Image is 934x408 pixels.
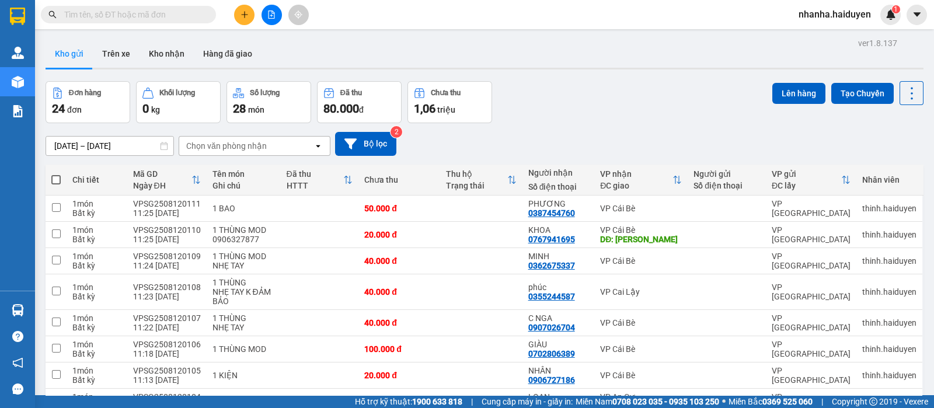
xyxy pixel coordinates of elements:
div: VPSG2508120107 [133,313,201,323]
div: 1 món [72,283,121,292]
img: logo-vxr [10,8,25,25]
div: Bất kỳ [72,261,121,270]
span: 1,06 [414,102,435,116]
div: NHÂN [528,366,589,375]
div: HTTT [287,181,344,190]
div: NHẸ TAY [212,323,275,332]
span: 80.000 [323,102,359,116]
span: nhanha.haiduyen [789,7,880,22]
div: VPSG2508120105 [133,366,201,375]
div: Đã thu [287,169,344,179]
div: thinh.haiduyen [862,256,916,266]
button: plus [234,5,255,25]
sup: 2 [391,126,402,138]
div: VPSG2508120111 [133,199,201,208]
button: Kho nhận [140,40,194,68]
div: VP Cái Bè [600,344,682,354]
div: Thu hộ [446,169,507,179]
span: | [821,395,823,408]
button: Tạo Chuyến [831,83,894,104]
img: warehouse-icon [12,76,24,88]
div: 1 món [72,366,121,375]
div: 0906727186 [528,375,575,385]
span: caret-down [912,9,922,20]
span: 28 [233,102,246,116]
div: VP [GEOGRAPHIC_DATA] [772,199,851,218]
span: | [471,395,473,408]
div: thinh.haiduyen [862,344,916,354]
div: 1 THÙNG MOD [212,252,275,261]
div: VP Cái Bè [600,225,682,235]
div: DĐ: QUÁN SHIN [600,235,682,244]
img: solution-icon [12,105,24,117]
strong: 1900 633 818 [412,397,462,406]
div: LOAN [528,392,589,402]
div: 20.000 đ [364,230,434,239]
div: GIÀU [528,340,589,349]
button: aim [288,5,309,25]
span: Hỗ trợ kỹ thuật: [355,395,462,408]
div: VP gửi [772,169,841,179]
div: 11:25 [DATE] [133,208,201,218]
div: 1 món [72,199,121,208]
div: thinh.haiduyen [862,204,916,213]
button: Kho gửi [46,40,93,68]
div: 11:25 [DATE] [133,235,201,244]
button: Trên xe [93,40,140,68]
div: 0767941695 [528,235,575,244]
div: C NGA [528,313,589,323]
div: 1 món [72,392,121,402]
div: Người nhận [528,168,589,177]
div: 50.000 đ [364,204,434,213]
img: warehouse-icon [12,47,24,59]
div: 0906327877 [212,235,275,244]
div: Ngày ĐH [133,181,191,190]
button: caret-down [907,5,927,25]
span: file-add [267,11,276,19]
strong: 0369 525 060 [762,397,813,406]
div: 1 món [72,313,121,323]
div: 40.000 đ [364,287,434,297]
div: 1 THÙNG MOD [212,225,275,235]
input: Tìm tên, số ĐT hoặc mã đơn [64,8,202,21]
div: 1 KIỆN [212,371,275,380]
span: món [248,105,264,114]
div: PHƯƠNG [528,199,589,208]
th: Toggle SortBy [281,165,359,196]
div: VP Cái Bè [600,204,682,213]
th: Toggle SortBy [766,165,856,196]
div: VP An Cư [600,392,682,402]
div: VP [GEOGRAPHIC_DATA] [772,225,851,244]
div: VPSG2508120106 [133,340,201,349]
span: triệu [437,105,455,114]
span: aim [294,11,302,19]
th: Toggle SortBy [127,165,207,196]
div: Bất kỳ [72,375,121,385]
div: 0362675337 [528,261,575,270]
div: thinh.haiduyen [862,371,916,380]
div: Nhân viên [862,175,916,184]
div: Đơn hàng [69,89,101,97]
div: VP [GEOGRAPHIC_DATA] [772,340,851,358]
div: VP [GEOGRAPHIC_DATA] [772,313,851,332]
sup: 1 [892,5,900,13]
div: 1 món [72,252,121,261]
div: VPSG2508120104 [133,392,201,402]
span: Miền Nam [576,395,719,408]
div: 1 món [72,340,121,349]
div: 1 THÙNG MOD [212,344,275,354]
button: Hàng đã giao [194,40,262,68]
span: search [48,11,57,19]
div: 0355244587 [528,292,575,301]
svg: open [313,141,323,151]
div: ĐC giao [600,181,672,190]
div: Số điện thoại [693,181,760,190]
div: Bất kỳ [72,208,121,218]
div: Ghi chú [212,181,275,190]
div: thinh.haiduyen [862,230,916,239]
div: Bất kỳ [72,235,121,244]
div: 40.000 đ [364,256,434,266]
div: VP Cái Bè [600,318,682,327]
div: 11:13 [DATE] [133,375,201,385]
div: Khối lượng [159,89,195,97]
